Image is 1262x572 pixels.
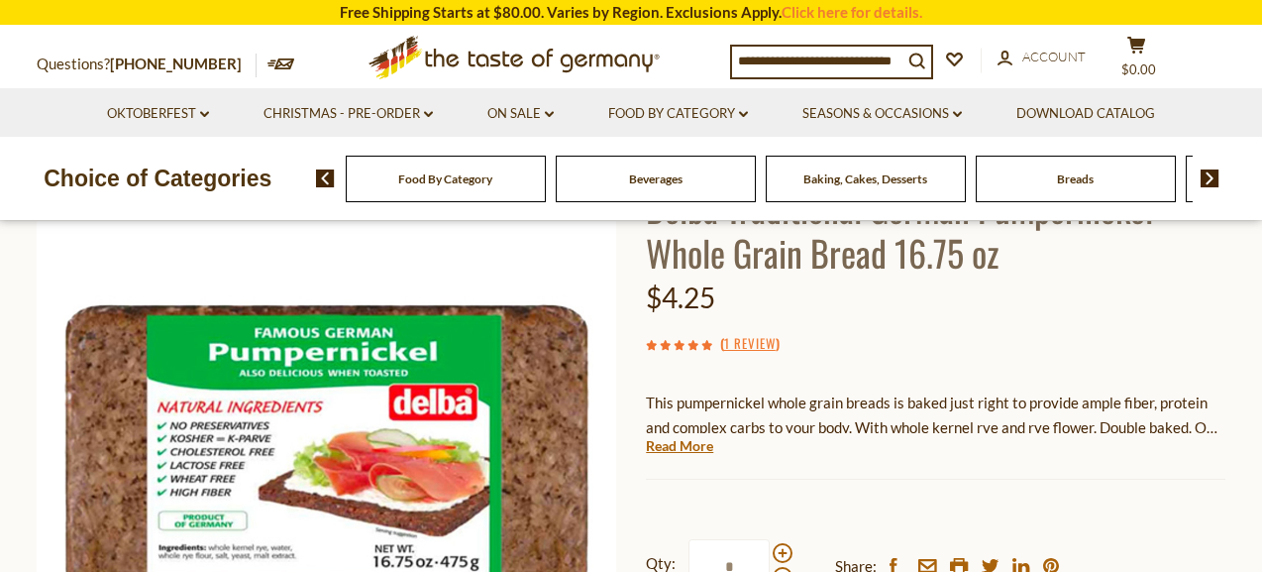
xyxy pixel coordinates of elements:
h1: Delba Traditional German Pumpernickel Whole Grain Bread 16.75 oz [646,185,1225,275]
a: 1 Review [724,333,776,355]
a: Account [998,47,1086,68]
a: Oktoberfest [107,103,209,125]
span: $4.25 [646,281,715,314]
img: previous arrow [316,170,335,187]
a: Food By Category [608,103,748,125]
p: This pumpernickel whole grain breads is baked just right to provide ample fiber, protein and comp... [646,391,1225,440]
a: [PHONE_NUMBER] [110,55,242,72]
a: Christmas - PRE-ORDER [263,103,433,125]
a: Beverages [629,172,683,186]
a: Breads [1057,172,1094,186]
a: Download Catalog [1016,103,1155,125]
a: Baking, Cakes, Desserts [803,172,927,186]
button: $0.00 [1106,36,1166,85]
a: On Sale [487,103,554,125]
img: next arrow [1201,170,1219,187]
a: Seasons & Occasions [802,103,962,125]
a: Read More [646,436,713,456]
a: Click here for details. [782,3,922,21]
p: Questions? [37,52,257,77]
a: Food By Category [398,172,492,186]
span: ( ) [720,333,780,353]
span: Account [1022,49,1086,64]
span: $0.00 [1121,61,1156,77]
